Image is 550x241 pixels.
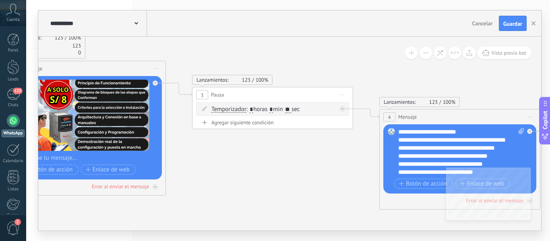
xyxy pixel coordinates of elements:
span: 123 [429,99,443,105]
div: Chats [2,103,25,108]
div: WhatsApp [2,130,25,137]
span: Cuenta [6,17,20,23]
button: Enlace de web [81,165,135,175]
span: Lanzamientos: [384,99,416,105]
button: Guardar [499,16,527,31]
button: Cancelar [469,17,496,29]
span: 123 [72,42,81,49]
div: Error al enviar el mensaje [92,183,149,190]
span: Enlace de web [86,167,130,173]
span: Pausa [211,91,224,99]
span: Temporizador [211,106,246,113]
div: Calendario [2,159,25,164]
button: Vista previa bot [478,47,531,59]
span: Lanzamientos: [196,76,229,83]
span: Copilot [541,111,549,129]
div: Agregar siguiente condición [196,119,349,126]
span: Lanzamientos: [9,34,41,41]
span: Botón de acción [25,167,73,173]
span: Botón de acción [399,181,447,187]
span: 4 [388,114,391,121]
span: Guardar [503,21,522,27]
div: Correo [2,213,25,218]
span: 123 [55,34,68,41]
span: Vista previa bot [491,49,526,56]
span: 3 [201,92,203,99]
span: Cancelar [472,20,493,27]
span: 0 [78,49,81,56]
img: 13f9db39-bbf6-4354-8515-7f279f01067f [24,80,149,151]
div: Listas [2,187,25,192]
span: 100% [443,99,455,105]
span: 100% [68,34,81,41]
span: Mensaje [398,113,417,121]
button: Botón de acción [394,179,453,189]
div: Leads [2,77,25,82]
span: : horas min sec [246,105,300,113]
span: 2 [14,219,21,225]
div: Panel [2,48,25,53]
span: 100% [256,76,268,83]
span: 123 [242,76,256,83]
span: 123 [13,88,22,94]
button: Botón de acción [20,165,79,175]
